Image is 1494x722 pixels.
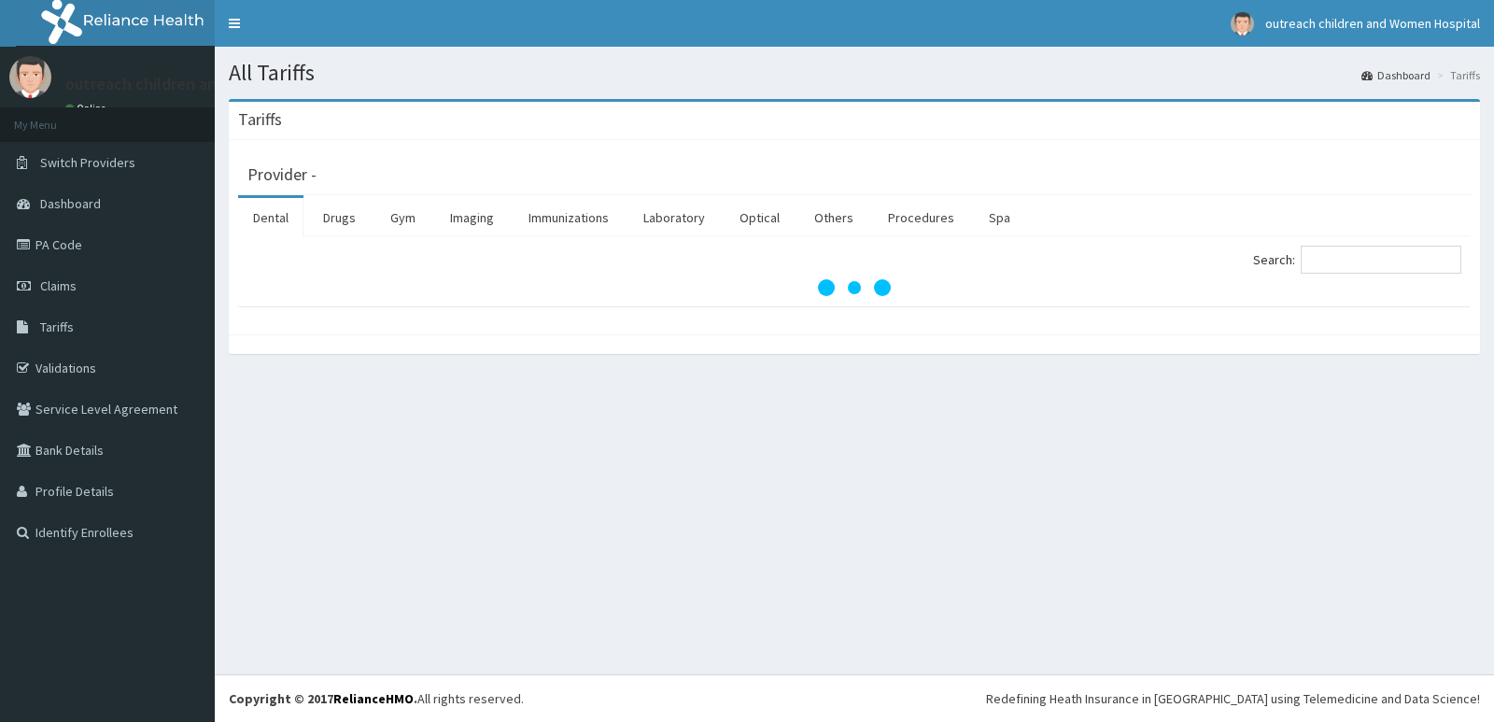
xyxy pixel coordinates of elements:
[1231,12,1254,35] img: User Image
[40,154,135,171] span: Switch Providers
[40,195,101,212] span: Dashboard
[817,250,892,325] svg: audio-loading
[308,198,371,237] a: Drugs
[725,198,795,237] a: Optical
[1361,67,1431,83] a: Dashboard
[229,61,1480,85] h1: All Tariffs
[375,198,430,237] a: Gym
[238,111,282,128] h3: Tariffs
[40,319,74,335] span: Tariffs
[986,689,1480,708] div: Redefining Heath Insurance in [GEOGRAPHIC_DATA] using Telemedicine and Data Science!
[1432,67,1480,83] li: Tariffs
[333,690,414,707] a: RelianceHMO
[873,198,969,237] a: Procedures
[628,198,720,237] a: Laboratory
[9,56,51,98] img: User Image
[247,166,317,183] h3: Provider -
[435,198,509,237] a: Imaging
[974,198,1025,237] a: Spa
[40,277,77,294] span: Claims
[65,76,349,92] p: outreach children and Women Hospital
[514,198,624,237] a: Immunizations
[65,102,110,115] a: Online
[1301,246,1461,274] input: Search:
[1265,15,1480,32] span: outreach children and Women Hospital
[215,674,1494,722] footer: All rights reserved.
[799,198,868,237] a: Others
[229,690,417,707] strong: Copyright © 2017 .
[238,198,303,237] a: Dental
[1253,246,1461,274] label: Search:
